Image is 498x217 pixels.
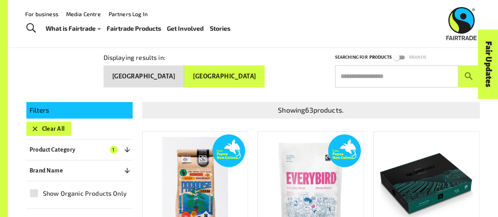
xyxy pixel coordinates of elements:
[30,145,76,154] p: Product Category
[145,105,477,115] p: Showing 63 products.
[110,146,118,154] span: 1
[104,53,165,62] p: Displaying results in:
[46,23,100,34] a: What is Fairtrade
[369,54,391,61] p: Products
[26,122,71,136] button: Clear All
[184,65,265,87] button: [GEOGRAPHIC_DATA]
[104,65,184,87] button: [GEOGRAPHIC_DATA]
[446,7,477,40] img: Fairtrade Australia New Zealand logo
[26,163,133,178] button: Brand Name
[26,143,133,157] button: Product Category
[30,166,63,175] p: Brand Name
[167,23,204,34] a: Get Involved
[66,11,101,17] a: Media Centre
[25,11,58,17] a: For business
[43,189,127,198] span: Show Organic Products Only
[409,54,426,61] p: Brands
[21,19,41,38] a: Toggle Search
[30,105,130,115] p: Filters
[106,23,161,34] a: Fairtrade Products
[335,54,368,61] p: Searching for
[109,11,148,17] a: Partners Log In
[210,23,230,34] a: Stories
